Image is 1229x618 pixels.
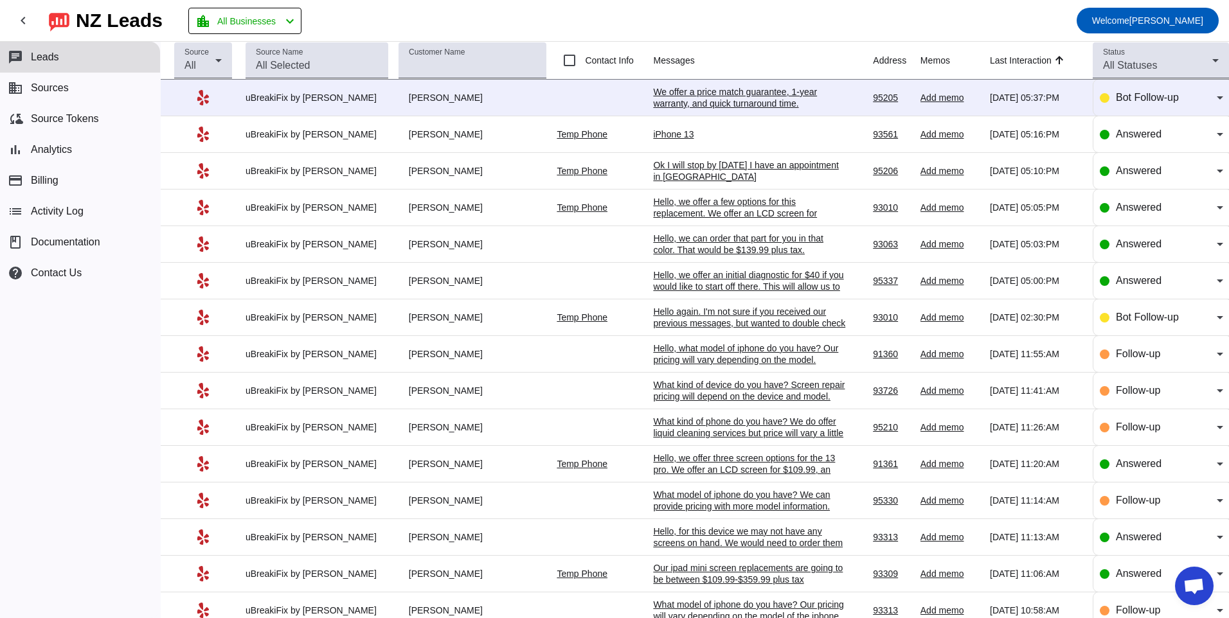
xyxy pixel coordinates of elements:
span: Answered [1116,202,1162,213]
span: Documentation [31,236,100,248]
span: Answered [1116,275,1162,286]
mat-icon: help [8,265,23,281]
span: Answered [1116,128,1162,139]
mat-icon: Yelp [195,419,211,435]
mat-icon: Yelp [195,566,211,581]
div: What model of iphone do you have? We can provide pricing with more model information. [653,489,846,512]
div: Add memo [920,348,980,360]
span: Answered [1116,458,1162,469]
mat-icon: Yelp [195,493,211,508]
button: All Businesses [188,8,301,34]
div: Add memo [920,568,980,579]
div: 95337 [873,275,910,287]
div: 93313 [873,605,910,616]
mat-icon: Yelp [195,310,211,325]
div: 93309 [873,568,910,579]
a: Temp Phone [557,129,607,139]
div: 93010 [873,312,910,323]
mat-label: Source [184,48,209,57]
mat-icon: bar_chart [8,142,23,157]
div: [DATE] 05:10:PM [990,165,1082,177]
div: uBreakiFix by [PERSON_NAME] [246,348,388,360]
span: Answered [1116,238,1162,249]
mat-icon: chat [8,49,23,65]
div: iPhone 13 [653,128,846,140]
mat-icon: Yelp [195,456,211,472]
div: uBreakiFix by [PERSON_NAME] [246,238,388,250]
span: book [8,234,23,250]
div: uBreakiFix by [PERSON_NAME] [246,568,388,579]
span: Follow-up [1116,495,1160,506]
div: Hello, we offer a few options for this replacement. We offer an LCD screen for $109.99, an OLED s... [653,196,846,242]
mat-icon: business [8,80,23,96]
div: Hello, we can order that part for you in that color. That would be $139.99 plus tax. [653,233,846,256]
div: [DATE] 11:55:AM [990,348,1082,360]
div: Hello, we offer three screen options for the 13 pro. We offer an LCD screen for $109.99, an OLED ... [653,452,846,499]
div: Add memo [920,312,980,323]
div: 91361 [873,458,910,470]
mat-label: Source Name [256,48,303,57]
div: Hello, for this device we may not have any screens on hand. We would need to order them ahead of ... [653,525,846,583]
span: [PERSON_NAME] [1092,12,1203,30]
mat-icon: location_city [195,13,211,29]
mat-icon: chevron_left [282,13,298,29]
div: 93010 [873,202,910,213]
div: [PERSON_NAME] [399,312,547,323]
div: [PERSON_NAME] [399,385,547,396]
span: Activity Log [31,206,84,217]
span: Answered [1116,165,1162,176]
div: [PERSON_NAME] [399,92,547,103]
div: Add memo [920,531,980,543]
mat-icon: list [8,204,23,219]
span: Analytics [31,144,72,155]
div: [DATE] 11:13:AM [990,531,1082,543]
div: uBreakiFix by [PERSON_NAME] [246,275,388,287]
div: Add memo [920,385,980,396]
div: 95330 [873,495,910,506]
div: [DATE] 11:14:AM [990,495,1082,506]
div: [DATE] 05:00:PM [990,275,1082,287]
div: [DATE] 11:26:AM [990,421,1082,433]
mat-icon: Yelp [195,163,211,179]
div: uBreakiFix by [PERSON_NAME] [246,605,388,616]
div: 95205 [873,92,910,103]
div: [PERSON_NAME] [399,348,547,360]
div: 95206 [873,165,910,177]
div: [PERSON_NAME] [399,165,547,177]
div: uBreakiFix by [PERSON_NAME] [246,421,388,433]
div: uBreakiFix by [PERSON_NAME] [246,128,388,140]
div: [DATE] 02:30:PM [990,312,1082,323]
div: [DATE] 10:58:AM [990,605,1082,616]
span: Answered [1116,568,1162,579]
mat-label: Customer Name [409,48,465,57]
div: [PERSON_NAME] [399,531,547,543]
div: uBreakiFix by [PERSON_NAME] [246,165,388,177]
span: Source Tokens [31,113,99,125]
a: Temp Phone [557,459,607,469]
mat-icon: Yelp [195,273,211,288]
mat-icon: Yelp [195,383,211,398]
div: uBreakiFix by [PERSON_NAME] [246,531,388,543]
div: 93063 [873,238,910,250]
div: We offer a price match guarantee, 1-year warranty, and quick turnaround time.​ [653,86,846,109]
a: Temp Phone [557,166,607,176]
th: Memos [920,42,990,80]
th: Address [873,42,920,80]
mat-label: Status [1103,48,1125,57]
a: Temp Phone [557,569,607,579]
div: [DATE] 05:37:PM [990,92,1082,103]
div: What kind of phone do you have? We do offer liquid cleaning services but price will vary a little... [653,416,846,485]
div: [DATE] 11:20:AM [990,458,1082,470]
div: 93561 [873,128,910,140]
div: uBreakiFix by [PERSON_NAME] [246,92,388,103]
span: Answered [1116,531,1162,542]
div: uBreakiFix by [PERSON_NAME] [246,202,388,213]
div: Hello again. I'm not sure if you received our previous messages, but wanted to double check if we... [653,306,846,340]
span: Follow-up [1116,348,1160,359]
span: Bot Follow-up [1116,312,1179,322]
mat-icon: cloud_sync [8,111,23,127]
div: [PERSON_NAME] [399,128,547,140]
div: 93313 [873,531,910,543]
div: Add memo [920,165,980,177]
div: Add memo [920,421,980,433]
